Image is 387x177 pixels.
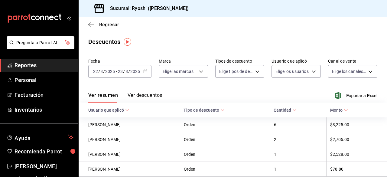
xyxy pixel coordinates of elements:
[327,117,387,132] th: $3,225.00
[180,132,270,147] th: Orden
[130,69,140,74] input: ----
[270,117,326,132] th: 6
[272,59,321,63] label: Usuario que aplicó
[332,68,366,74] span: Elige los canales de venta
[15,76,73,84] span: Personal
[274,108,297,113] span: Cantidad
[116,69,117,74] span: -
[219,68,253,74] span: Elige tipos de descuento
[98,69,100,74] span: /
[163,68,193,74] span: Elige las marcas
[270,147,326,162] th: 1
[118,69,123,74] input: --
[88,92,162,103] div: navigation tabs
[275,68,308,74] span: Elige los usuarios
[327,132,387,147] th: $2,705.00
[184,108,225,113] span: Tipo de descuento
[79,132,180,147] th: [PERSON_NAME]
[327,147,387,162] th: $2,528.00
[270,162,326,177] th: 1
[16,40,65,46] span: Pregunta a Parrot AI
[128,92,162,103] button: Ver descuentos
[180,117,270,132] th: Orden
[270,132,326,147] th: 2
[330,108,348,113] span: Monto
[180,162,270,177] th: Orden
[124,38,131,46] img: Tooltip marker
[79,117,180,132] th: [PERSON_NAME]
[15,147,73,156] span: Recomienda Parrot
[15,133,66,141] span: Ayuda
[99,22,119,28] span: Regresar
[180,147,270,162] th: Orden
[125,69,128,74] input: --
[79,162,180,177] th: [PERSON_NAME]
[105,5,189,12] h3: Sucursal: Ryoshi ([PERSON_NAME])
[79,147,180,162] th: [PERSON_NAME]
[4,44,74,50] a: Pregunta a Parrot AI
[15,106,73,114] span: Inventarios
[336,92,377,99] button: Exportar a Excel
[100,69,103,74] input: --
[93,69,98,74] input: --
[128,69,130,74] span: /
[215,59,265,63] label: Tipos de descuento
[7,36,74,49] button: Pregunta a Parrot AI
[88,92,118,103] button: Ver resumen
[327,162,387,177] th: $78.80
[88,22,119,28] button: Regresar
[15,91,73,99] span: Facturación
[67,16,71,21] button: open_drawer_menu
[103,69,105,74] span: /
[15,162,73,170] span: [PERSON_NAME]
[15,61,73,69] span: Reportes
[328,59,377,63] label: Canal de venta
[88,59,151,63] label: Fecha
[88,108,129,113] span: Usuario que aplicó
[159,59,208,63] label: Marca
[123,69,125,74] span: /
[88,37,120,46] div: Descuentos
[105,69,115,74] input: ----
